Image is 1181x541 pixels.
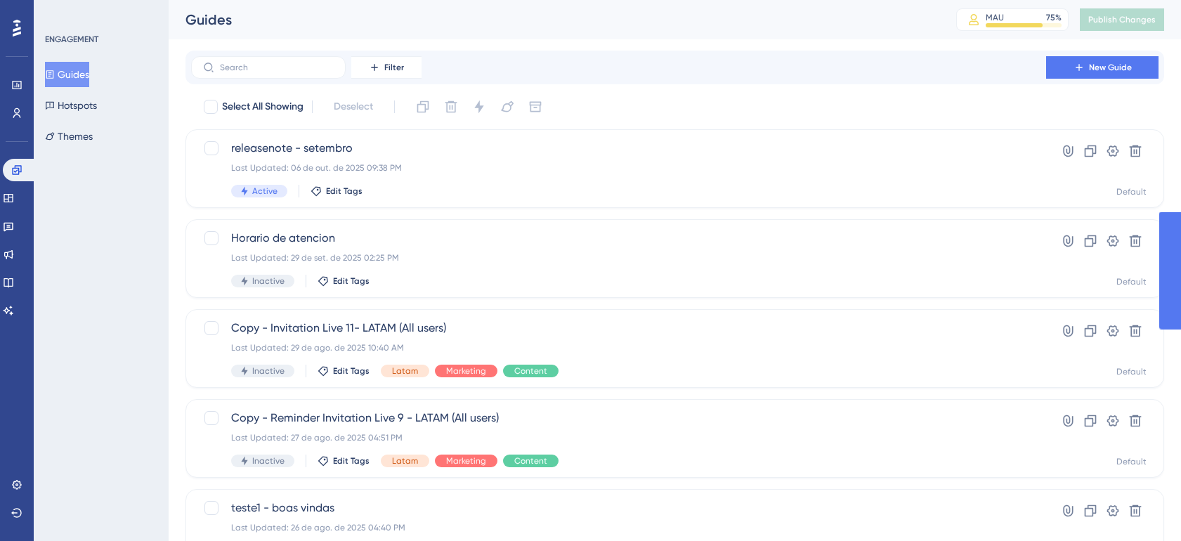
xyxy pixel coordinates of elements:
span: Latam [392,365,418,377]
span: Edit Tags [333,365,370,377]
div: MAU [986,12,1004,23]
div: Default [1116,186,1147,197]
span: Copy - Invitation Live 11- LATAM (All users) [231,320,1006,337]
span: Inactive [252,365,285,377]
div: Default [1116,456,1147,467]
button: Deselect [321,94,386,119]
button: Publish Changes [1080,8,1164,31]
span: Edit Tags [333,275,370,287]
button: Edit Tags [318,275,370,287]
span: Marketing [446,455,486,467]
button: Guides [45,62,89,87]
span: releasenote - setembro [231,140,1006,157]
button: Edit Tags [318,455,370,467]
span: Filter [384,62,404,73]
div: Last Updated: 06 de out. de 2025 09:38 PM [231,162,1006,174]
span: Select All Showing [222,98,304,115]
button: Filter [351,56,422,79]
span: New Guide [1089,62,1132,73]
span: Active [252,185,278,197]
span: Content [514,455,547,467]
div: 75 % [1046,12,1062,23]
div: Last Updated: 27 de ago. de 2025 04:51 PM [231,432,1006,443]
span: Publish Changes [1088,14,1156,25]
span: Edit Tags [333,455,370,467]
div: ENGAGEMENT [45,34,98,45]
button: Themes [45,124,93,149]
span: Inactive [252,275,285,287]
button: Edit Tags [318,365,370,377]
span: Content [514,365,547,377]
div: Last Updated: 26 de ago. de 2025 04:40 PM [231,522,1006,533]
button: Hotspots [45,93,97,118]
span: Inactive [252,455,285,467]
span: Deselect [334,98,373,115]
span: Edit Tags [326,185,363,197]
span: Copy - Reminder Invitation Live 9 - LATAM (All users) [231,410,1006,426]
span: Horario de atencion [231,230,1006,247]
div: Guides [185,10,921,30]
div: Last Updated: 29 de ago. de 2025 10:40 AM [231,342,1006,353]
span: Latam [392,455,418,467]
iframe: UserGuiding AI Assistant Launcher [1122,485,1164,528]
span: Marketing [446,365,486,377]
div: Last Updated: 29 de set. de 2025 02:25 PM [231,252,1006,263]
div: Default [1116,366,1147,377]
div: Default [1116,276,1147,287]
span: teste1 - boas vindas [231,500,1006,516]
input: Search [220,63,334,72]
button: New Guide [1046,56,1159,79]
button: Edit Tags [311,185,363,197]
